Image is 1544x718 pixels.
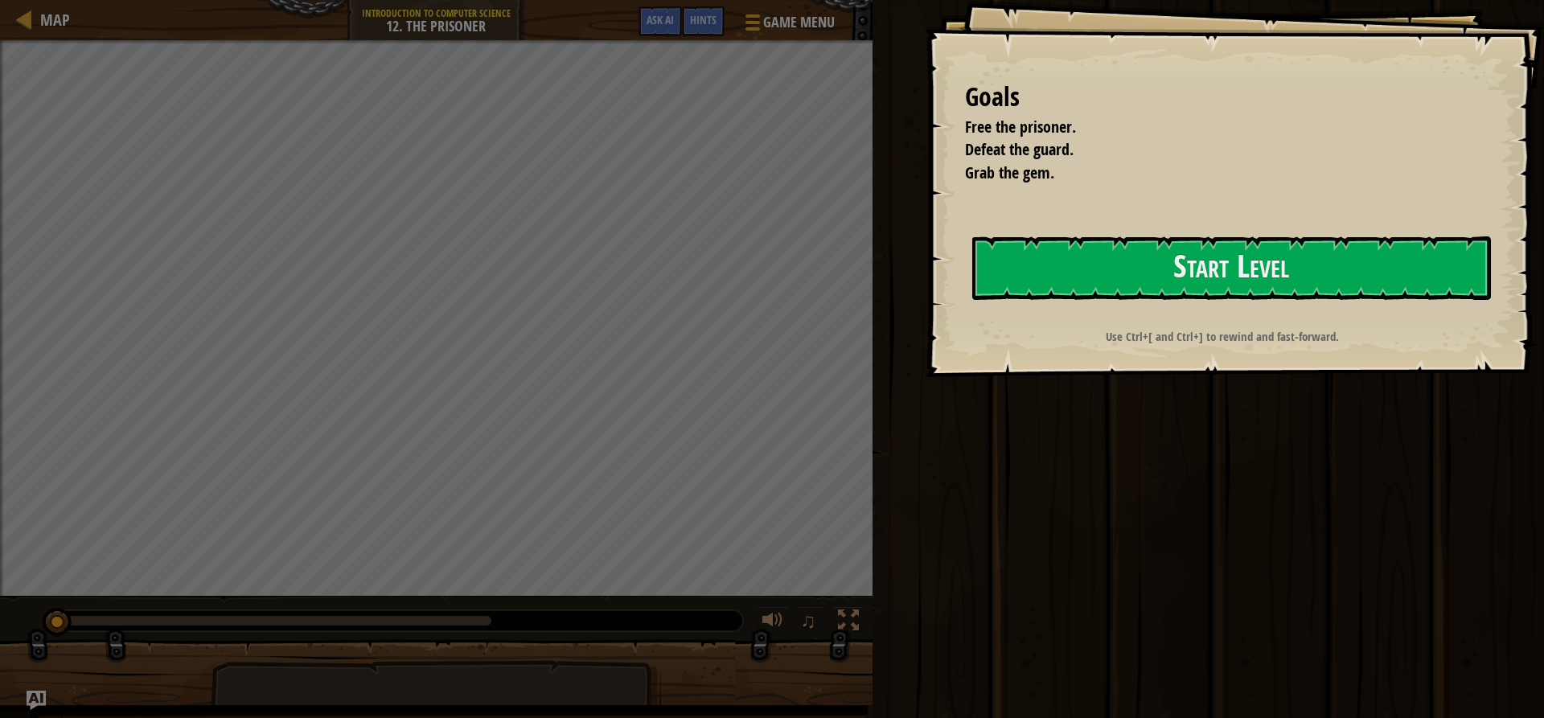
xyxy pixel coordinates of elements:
button: Toggle fullscreen [832,606,864,639]
span: Free the prisoner. [965,116,1076,137]
span: Hints [690,12,717,27]
span: Game Menu [763,12,835,33]
button: Start Level [972,236,1491,300]
li: Free the prisoner. [945,116,1484,139]
button: Game Menu [733,6,844,44]
span: Map [40,9,70,31]
button: ♫ [797,606,824,639]
div: Goals [965,79,1488,116]
li: Grab the gem. [945,162,1484,185]
button: Adjust volume [757,606,789,639]
span: ♫ [800,609,816,633]
span: Defeat the guard. [965,138,1074,160]
a: Map [32,9,70,31]
li: Defeat the guard. [945,138,1484,162]
span: Ask AI [647,12,674,27]
button: Ask AI [639,6,682,36]
span: Grab the gem. [965,162,1054,183]
strong: Use Ctrl+[ and Ctrl+] to rewind and fast-forward. [1106,328,1339,345]
button: Ask AI [27,691,46,710]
